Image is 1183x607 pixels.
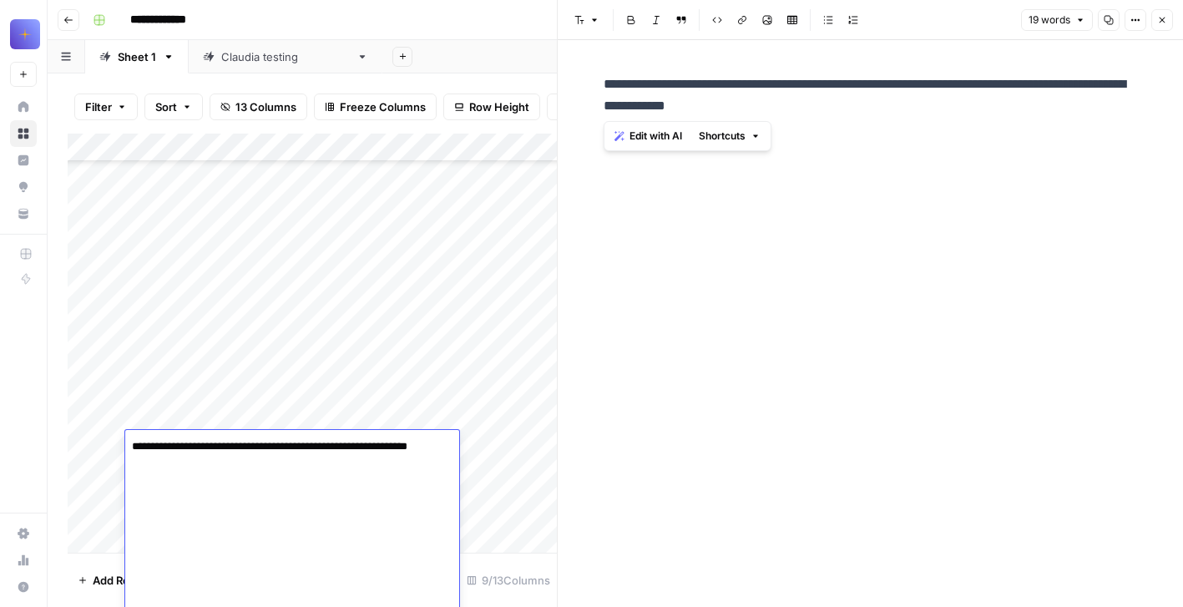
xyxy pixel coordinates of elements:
a: [PERSON_NAME] testing [189,40,382,73]
button: 13 Columns [210,94,307,120]
button: Row Height [443,94,540,120]
button: Shortcuts [692,125,767,147]
button: Freeze Columns [314,94,437,120]
a: Home [10,94,37,120]
a: Sheet 1 [85,40,189,73]
a: Your Data [10,200,37,227]
button: Sort [144,94,203,120]
span: Filter [85,99,112,115]
a: Opportunities [10,174,37,200]
a: Browse [10,120,37,147]
span: 13 Columns [235,99,296,115]
span: Shortcuts [699,129,746,144]
button: Add Row [68,567,149,594]
span: Add Row [93,572,139,589]
span: Edit with AI [629,129,682,144]
div: [PERSON_NAME] testing [221,48,350,65]
button: Workspace: PC [10,13,37,55]
span: 19 words [1029,13,1070,28]
button: 19 words [1021,9,1093,31]
a: Usage [10,547,37,574]
div: 9/13 Columns [460,567,557,594]
button: Edit with AI [608,125,689,147]
a: Settings [10,520,37,547]
span: Sort [155,99,177,115]
span: Freeze Columns [340,99,426,115]
div: Sheet 1 [118,48,156,65]
a: Insights [10,147,37,174]
span: Row Height [469,99,529,115]
button: Filter [74,94,138,120]
button: Help + Support [10,574,37,600]
img: PC Logo [10,19,40,49]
